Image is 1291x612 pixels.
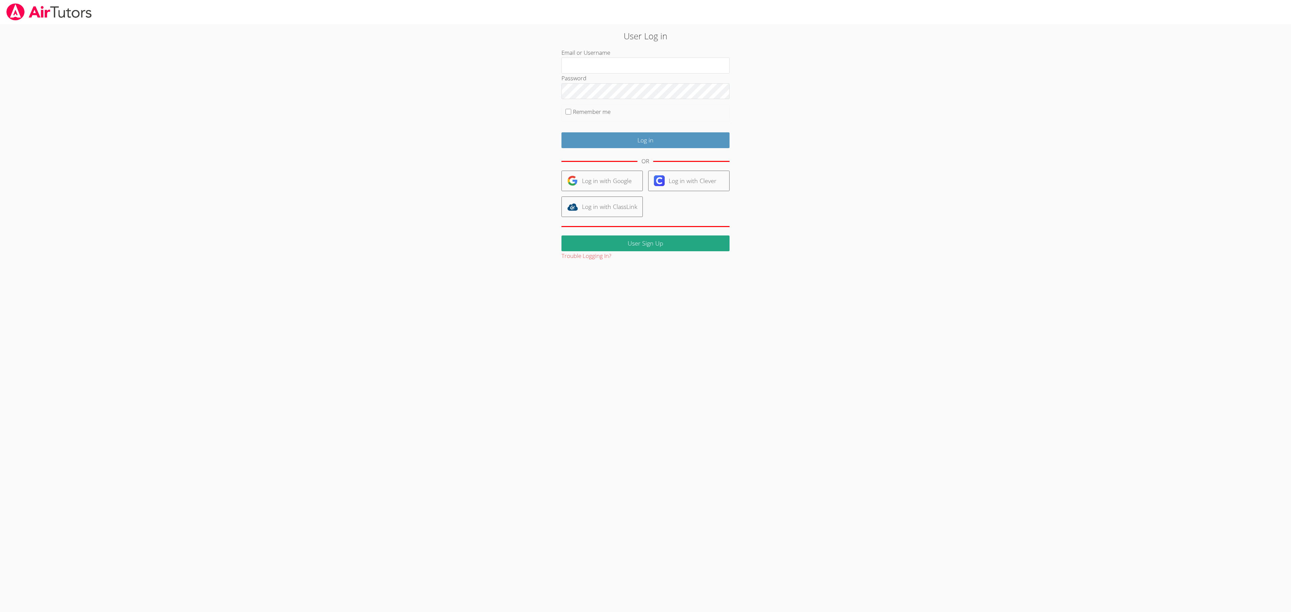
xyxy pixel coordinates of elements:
[567,202,578,212] img: classlink-logo-d6bb404cc1216ec64c9a2012d9dc4662098be43eaf13dc465df04b49fa7ab582.svg
[561,196,643,217] a: Log in with ClassLink
[567,175,578,186] img: google-logo-50288ca7cdecda66e5e0955fdab243c47b7ad437acaf1139b6f446037453330a.svg
[654,175,665,186] img: clever-logo-6eab21bc6e7a338710f1a6ff85c0baf02591cd810cc4098c63d3a4b26e2feb20.svg
[561,132,730,148] input: Log in
[648,171,730,191] a: Log in with Clever
[561,74,586,82] label: Password
[573,108,611,116] label: Remember me
[561,235,730,251] a: User Sign Up
[297,30,994,42] h2: User Log in
[561,171,643,191] a: Log in with Google
[561,251,611,261] button: Trouble Logging In?
[641,157,649,166] div: OR
[6,3,92,20] img: airtutors_banner-c4298cdbf04f3fff15de1276eac7730deb9818008684d7c2e4769d2f7ddbe033.png
[561,49,610,56] label: Email or Username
